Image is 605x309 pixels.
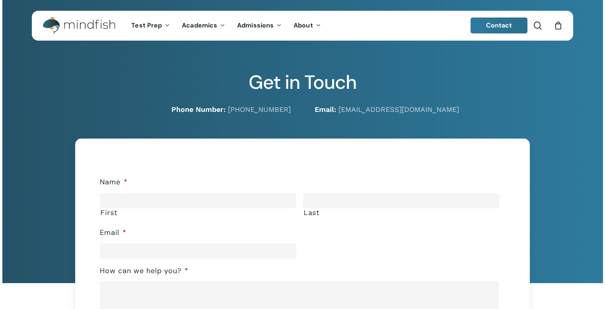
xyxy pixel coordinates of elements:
[237,21,274,29] span: Admissions
[171,105,226,113] strong: Phone Number:
[228,105,291,113] a: [PHONE_NUMBER]
[32,11,573,41] header: Main Menu
[32,71,573,94] h2: Get in Touch
[100,266,189,276] label: How can we help you?
[131,21,162,29] span: Test Prep
[100,228,126,237] label: Email
[176,22,231,29] a: Academics
[294,21,313,29] span: About
[471,18,528,33] a: Contact
[486,21,512,29] span: Contact
[125,22,176,29] a: Test Prep
[100,209,296,217] label: First
[288,22,327,29] a: About
[182,21,217,29] span: Academics
[100,178,128,187] label: Name
[231,22,288,29] a: Admissions
[338,105,459,113] a: [EMAIL_ADDRESS][DOMAIN_NAME]
[315,105,336,113] strong: Email:
[554,21,562,30] a: Cart
[125,11,327,41] nav: Main Menu
[303,209,499,217] label: Last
